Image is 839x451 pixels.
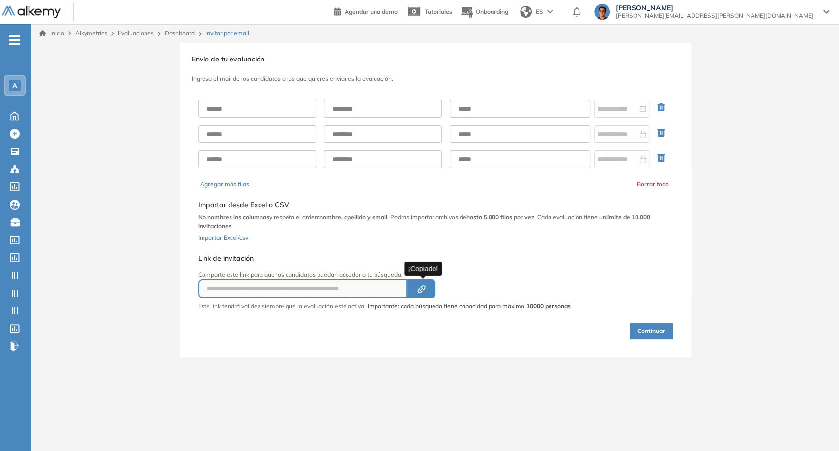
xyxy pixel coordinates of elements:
p: Comparte este link para que los candidatos puedan acceder a tu búsqueda. [198,271,571,279]
span: Alkymetrics [75,30,107,37]
span: A [12,82,17,90]
span: Tutoriales [425,8,452,15]
img: Logo [2,6,61,19]
img: world [520,6,532,18]
h5: Importar desde Excel o CSV [198,201,673,209]
button: Onboarding [460,1,508,23]
b: nombre, apellido y email [319,213,387,221]
span: Agendar una demo [345,8,398,15]
h5: Link de invitación [198,254,571,263]
h3: Ingresa el mail de los candidatos a los que quieres enviarles la evaluación. [192,75,679,82]
b: hasta 5.000 filas por vez [466,213,534,221]
span: Onboarding [476,8,508,15]
a: Agendar una demo [334,5,398,17]
button: Agregar más filas [200,180,249,189]
strong: 10000 personas [526,302,571,310]
a: Inicio [39,29,64,38]
b: No nombres las columnas [198,213,269,221]
button: Continuar [630,323,673,339]
span: Importar Excel/csv [198,234,248,241]
b: límite de 10.000 invitaciones [198,213,650,230]
h3: Envío de tu evaluación [192,55,679,63]
p: y respeta el orden: . Podrás importar archivos de . Cada evaluación tiene un . [198,213,673,231]
span: [PERSON_NAME][EMAIL_ADDRESS][PERSON_NAME][DOMAIN_NAME] [616,12,813,20]
a: Dashboard [165,30,195,37]
button: Importar Excel/csv [198,231,248,242]
i: - [9,39,20,41]
span: ES [536,7,543,16]
div: ¡Copiado! [404,261,442,275]
span: [PERSON_NAME] [616,4,813,12]
img: arrow [547,10,553,14]
span: Importante: cada búsqueda tiene capacidad para máximo [368,302,571,311]
button: Borrar todo [637,180,669,189]
span: Invitar por email [205,29,249,38]
p: Este link tendrá validez siempre que la evaluación esté activa. [198,302,366,311]
a: Evaluaciones [118,30,154,37]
